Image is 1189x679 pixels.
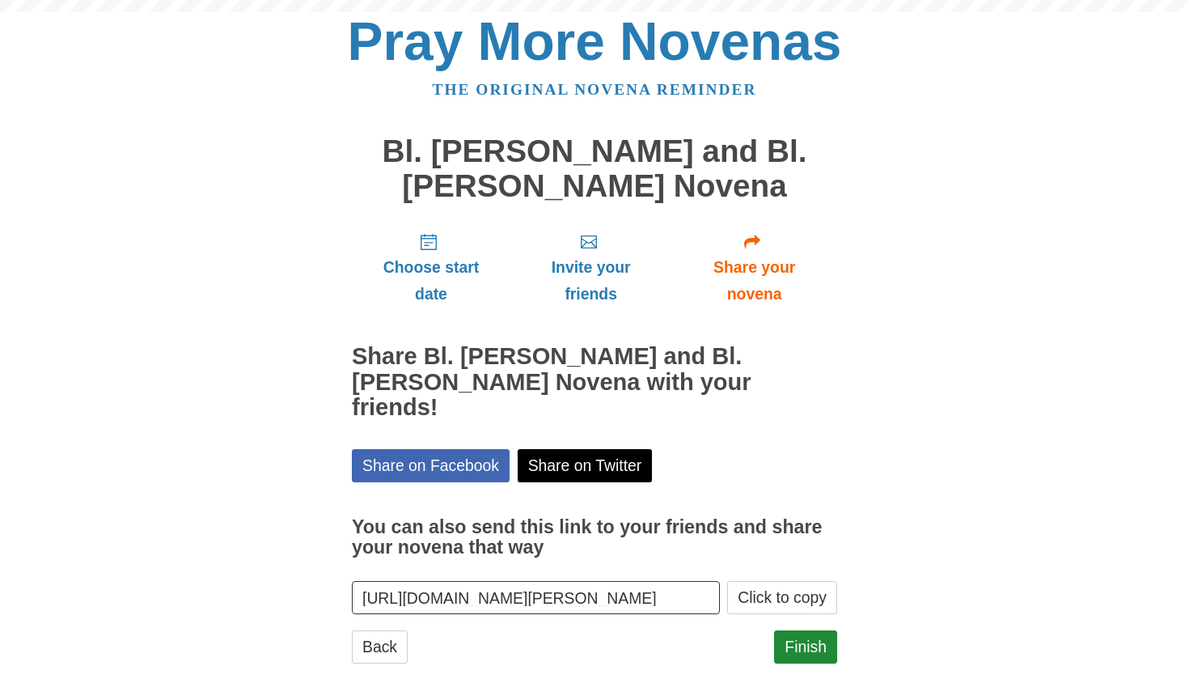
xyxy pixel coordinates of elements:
[774,630,837,664] a: Finish
[352,630,408,664] a: Back
[352,344,837,422] h2: Share Bl. [PERSON_NAME] and Bl. [PERSON_NAME] Novena with your friends!
[727,581,837,614] button: Click to copy
[518,449,653,482] a: Share on Twitter
[671,219,837,316] a: Share your novena
[348,11,842,71] a: Pray More Novenas
[352,517,837,558] h3: You can also send this link to your friends and share your novena that way
[352,449,510,482] a: Share on Facebook
[433,81,757,98] a: The original novena reminder
[688,254,821,308] span: Share your novena
[527,254,655,308] span: Invite your friends
[368,254,494,308] span: Choose start date
[352,134,837,203] h1: Bl. [PERSON_NAME] and Bl. [PERSON_NAME] Novena
[510,219,671,316] a: Invite your friends
[352,219,510,316] a: Choose start date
